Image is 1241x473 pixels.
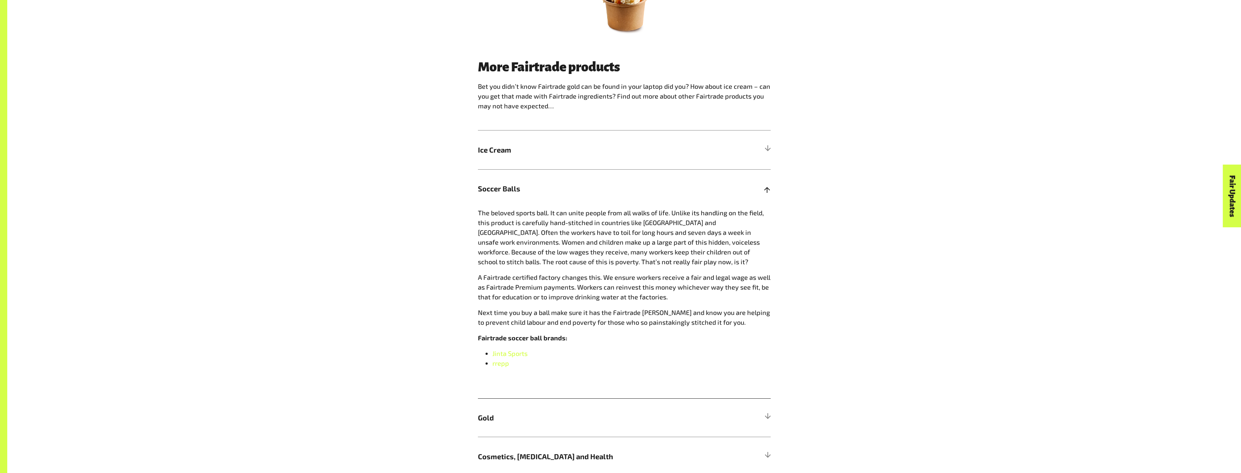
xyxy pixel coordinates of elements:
a: Jinta Sports [492,349,528,357]
h3: More Fairtrade products [478,60,771,74]
span: Bet you didn’t know Fairtrade gold can be found in your laptop did you? How about ice cream – can... [478,82,770,110]
span: Gold [478,412,697,423]
span: Soccer Balls [478,183,697,194]
span: Cosmetics, [MEDICAL_DATA] and Health [478,451,697,462]
a: rrepp [492,359,509,367]
span: Next time you buy a ball make sure it has the Fairtrade [PERSON_NAME] and know you are helping to... [478,308,770,326]
span: A Fairtrade certified factory changes this. We ensure workers receive a fair and legal wage as we... [478,273,770,301]
strong: Fairtrade soccer ball brands: [478,334,567,342]
span: Ice Cream [478,144,697,155]
span: The beloved sports ball. It can unite people from all walks of life. Unlike its handling on the f... [478,209,764,266]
